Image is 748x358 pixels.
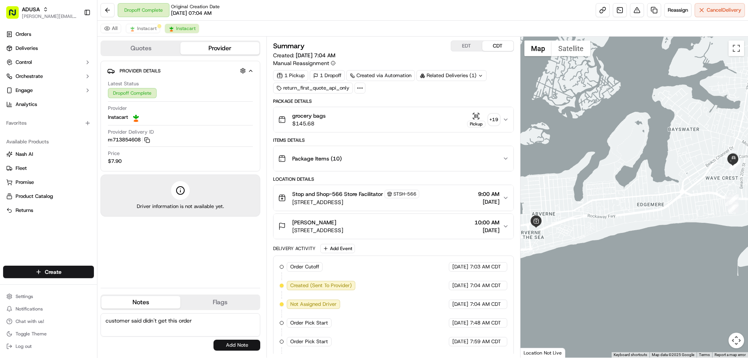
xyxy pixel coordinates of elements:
[478,198,499,206] span: [DATE]
[273,59,329,67] span: Manual Reassignment
[45,268,62,276] span: Create
[273,42,305,49] h3: Summary
[467,112,499,127] button: Pickup+19
[290,263,319,270] span: Order Cutoff
[729,194,739,205] div: 4
[522,347,548,358] a: Open this area in Google Maps (opens a new window)
[3,84,94,97] button: Engage
[180,296,259,309] button: Flags
[520,348,565,358] div: Location Not Live
[101,313,260,337] textarea: customer said didn't get this order
[3,56,94,69] button: Control
[16,331,47,337] span: Toggle Theme
[6,193,91,200] a: Product Catalog
[273,176,513,182] div: Location Details
[310,70,345,81] div: 1 Dropoff
[120,68,161,74] span: Provider Details
[16,343,32,349] span: Log out
[16,179,34,186] span: Promise
[8,8,23,23] img: Nash
[20,50,140,58] input: Got a question? Start typing here...
[16,306,43,312] span: Notifications
[3,70,94,83] button: Orchestrate
[16,193,53,200] span: Product Catalog
[6,179,91,186] a: Promise
[101,24,121,33] button: All
[451,41,482,51] button: EDT
[714,353,746,357] a: Report a map error
[292,112,326,120] span: grocery bags
[614,352,647,358] button: Keyboard shortcuts
[273,245,316,252] div: Delivery Activity
[108,105,127,112] span: Provider
[467,121,485,127] div: Pickup
[3,328,94,339] button: Toggle Theme
[393,191,416,197] span: STSH-566
[730,160,740,171] div: 6
[171,4,220,10] span: Original Creation Date
[470,338,501,345] span: 7:59 AM CDT
[3,98,94,111] a: Analytics
[273,137,513,143] div: Items Details
[129,25,136,32] img: profile_instacart_ahold_partner.png
[346,70,415,81] a: Created via Automation
[452,338,468,345] span: [DATE]
[416,70,487,81] div: Related Deliveries (1)
[6,165,91,172] a: Fleet
[273,107,513,132] button: grocery bags$145.68Pickup+19
[290,338,328,345] span: Order Pick Start
[3,176,94,189] button: Promise
[16,207,33,214] span: Returns
[180,42,259,55] button: Provider
[3,28,94,41] a: Orders
[273,51,335,59] span: Created:
[668,7,688,14] span: Reassign
[729,41,744,56] button: Toggle fullscreen view
[176,25,196,32] span: Instacart
[482,41,513,51] button: CDT
[470,301,501,308] span: 7:04 AM CDT
[470,263,501,270] span: 7:03 AM CDT
[699,353,710,357] a: Terms (opens in new tab)
[296,52,335,59] span: [DATE] 7:04 AM
[16,101,37,108] span: Analytics
[3,117,94,129] div: Favorites
[108,150,120,157] span: Price
[470,319,501,326] span: 7:48 AM CDT
[16,165,27,172] span: Fleet
[273,185,513,211] button: Stop and Shop-566 Store FacilitatorSTSH-566[STREET_ADDRESS]9:00 AM[DATE]
[132,77,142,86] button: Start new chat
[55,132,94,138] a: Powered byPylon
[292,190,383,198] span: Stop and Shop-566 Store Facilitator
[16,151,33,158] span: Nash AI
[8,74,22,88] img: 1736555255976-a54dd68f-1ca7-489b-9aae-adbdc363a1c4
[16,113,60,121] span: Knowledge Base
[292,219,336,226] span: [PERSON_NAME]
[165,24,199,33] button: Instacart
[108,136,150,143] button: m713854608
[16,293,33,300] span: Settings
[273,83,353,93] div: return_first_quote_api_only
[470,282,501,289] span: 7:04 AM CDT
[8,114,14,120] div: 📗
[292,155,342,162] span: Package Items ( 10 )
[273,146,513,171] button: Package Items (10)
[3,316,94,327] button: Chat with us!
[729,333,744,348] button: Map camera controls
[290,319,328,326] span: Order Pick Start
[107,64,254,77] button: Provider Details
[664,3,692,17] button: Reassign
[108,158,122,165] span: $7.90
[3,291,94,302] button: Settings
[467,112,485,127] button: Pickup
[22,13,78,19] button: [PERSON_NAME][EMAIL_ADDRESS][PERSON_NAME][DOMAIN_NAME]
[452,301,468,308] span: [DATE]
[22,5,40,13] button: ADUSA
[725,196,736,206] div: 1
[78,132,94,138] span: Pylon
[6,207,91,214] a: Returns
[478,190,499,198] span: 9:00 AM
[108,129,154,136] span: Provider Delivery ID
[730,159,741,169] div: 5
